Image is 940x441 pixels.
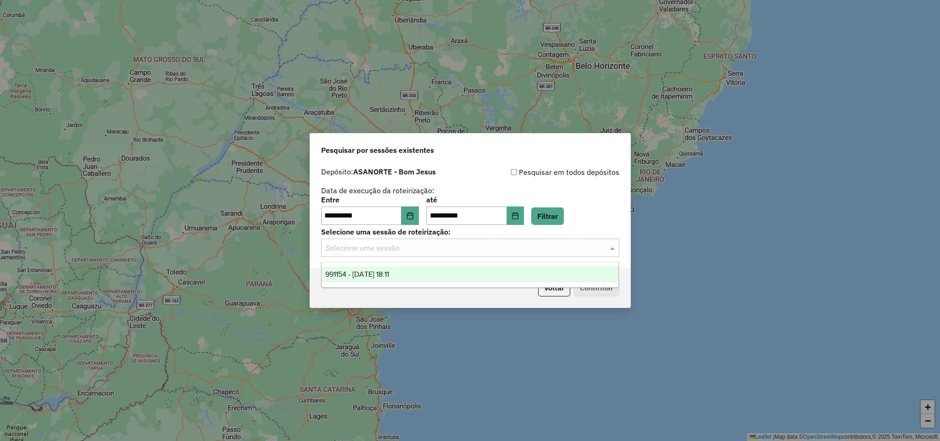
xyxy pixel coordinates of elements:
span: Pesquisar por sessões existentes [321,145,434,156]
button: Choose Date [401,207,419,225]
strong: ASANORTE - Bom Jesus [353,167,436,176]
label: Depósito: [321,166,436,177]
label: Entre [321,194,419,205]
ng-dropdown-panel: Options list [321,262,619,288]
button: Filtrar [531,207,564,225]
span: 991154 - [DATE] 18:11 [325,270,389,278]
label: Selecione uma sessão de roteirização: [321,226,619,237]
div: Pesquisar em todos depósitos [470,167,619,178]
label: Data de execução da roteirização: [321,185,434,196]
button: Choose Date [507,207,524,225]
label: até [426,194,524,205]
